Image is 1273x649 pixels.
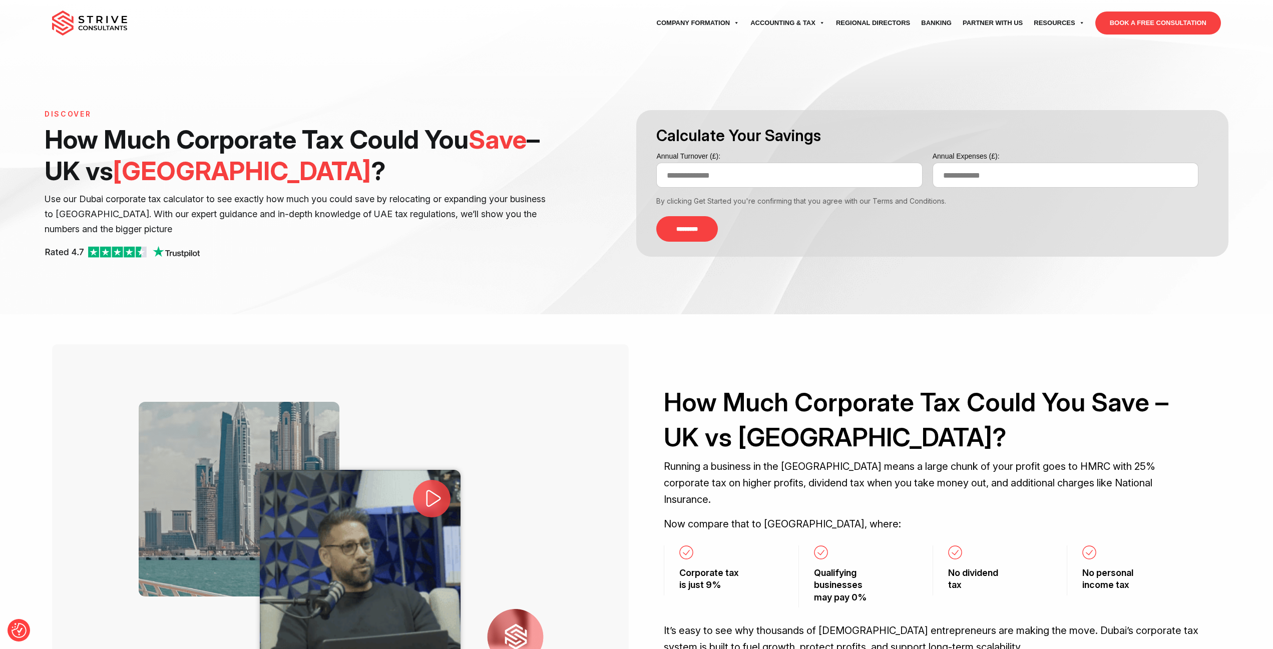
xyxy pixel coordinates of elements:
[656,196,1208,206] div: By clicking Get Started you're confirming that you agree with our Terms and Conditions.
[656,150,922,163] label: Annual Turnover (£):
[45,110,554,119] h6: Discover
[656,125,1208,146] h3: Calculate Your Savings
[664,516,1200,532] p: Now compare that to [GEOGRAPHIC_DATA], where:
[916,9,957,37] a: Banking
[830,9,916,37] a: Regional Directors
[52,11,127,36] img: main-logo.svg
[745,9,830,37] a: Accounting & Tax
[45,124,554,187] h1: How Much Corporate Tax Could You – UK vs ?
[679,567,744,591] h3: Corporate tax is just 9%
[1028,9,1090,37] a: Resources
[664,458,1200,508] p: Running a business in the [GEOGRAPHIC_DATA] means a large chunk of your profit goes to HMRC with ...
[664,385,1200,454] h2: How Much Corporate Tax Could You Save – UK vs [GEOGRAPHIC_DATA]?
[948,567,1013,591] h3: No dividend tax
[1095,12,1221,35] a: BOOK A FREE CONSULTATION
[1082,567,1147,591] h3: No personal income tax
[469,124,527,155] span: Save
[814,567,879,603] h3: Qualifying businesses may pay 0%
[957,9,1028,37] a: Partner with Us
[12,623,27,638] button: Consent Preferences
[651,9,745,37] a: Company Formation
[933,150,1198,163] label: Annual Expenses (£):
[45,192,554,237] p: Use our Dubai corporate tax calculator to see exactly how much you could save by relocating or ex...
[113,156,371,186] span: [GEOGRAPHIC_DATA]
[12,623,27,638] img: Revisit consent button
